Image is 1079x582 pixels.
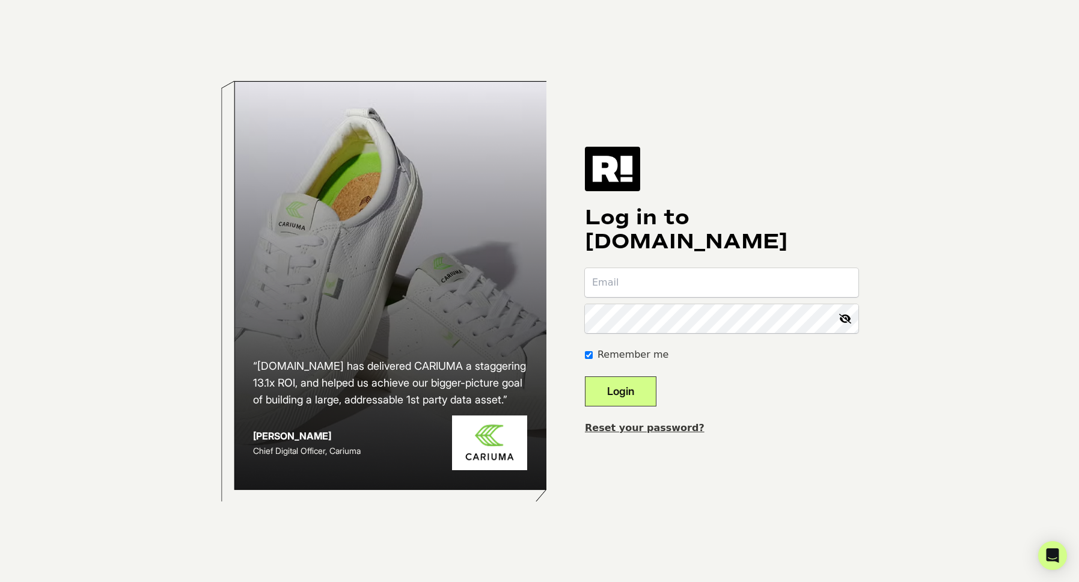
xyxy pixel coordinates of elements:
img: Cariuma [452,415,527,470]
a: Reset your password? [585,422,705,433]
label: Remember me [598,348,668,362]
button: Login [585,376,656,406]
img: Retention.com [585,147,640,191]
input: Email [585,268,858,297]
span: Chief Digital Officer, Cariuma [253,446,361,456]
h1: Log in to [DOMAIN_NAME] [585,206,858,254]
strong: [PERSON_NAME] [253,430,331,442]
div: Open Intercom Messenger [1038,541,1067,570]
h2: “[DOMAIN_NAME] has delivered CARIUMA a staggering 13.1x ROI, and helped us achieve our bigger-pic... [253,358,527,408]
